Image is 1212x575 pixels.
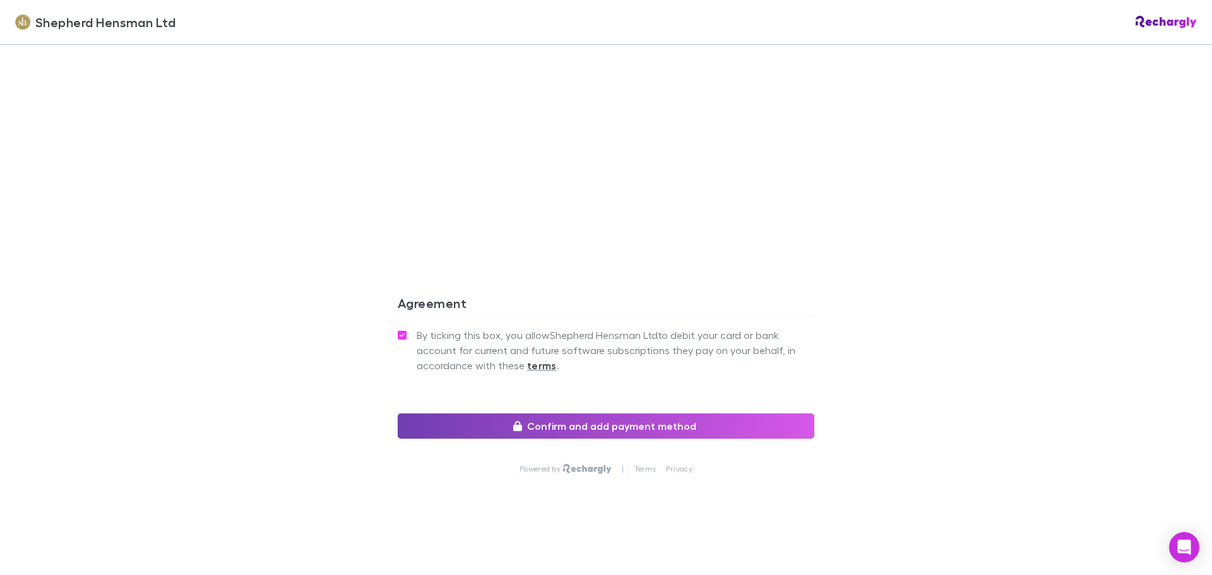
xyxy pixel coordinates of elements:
p: | [622,464,624,474]
h3: Agreement [398,295,814,316]
span: By ticking this box, you allow Shepherd Hensman Ltd to debit your card or bank account for curren... [417,328,814,373]
a: Terms [634,464,656,474]
span: Shepherd Hensman Ltd [35,13,175,32]
a: Privacy [666,464,692,474]
img: Rechargly Logo [1136,16,1197,28]
div: Open Intercom Messenger [1169,532,1199,562]
img: Shepherd Hensman Ltd's Logo [15,15,30,30]
img: Rechargly Logo [563,464,612,474]
p: Powered by [520,464,563,474]
button: Confirm and add payment method [398,413,814,439]
strong: terms [527,359,557,372]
